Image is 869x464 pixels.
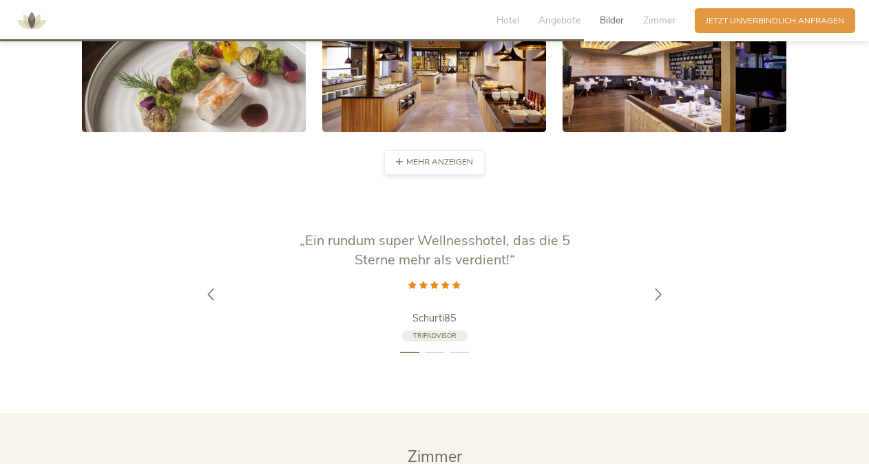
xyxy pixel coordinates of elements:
[297,311,572,325] a: Schurti85
[600,14,624,27] span: Bilder
[643,14,676,27] span: Zimmer
[496,14,519,27] span: Hotel
[300,231,570,269] span: „Ein rundum super Wellnesshotel, das die 5 Sterne mehr als verdient!“
[413,331,457,340] span: Tripadvisor
[538,14,580,27] span: Angebote
[406,156,473,168] span: mehr anzeigen
[11,17,52,24] a: AMONTI & LUNARIS Wellnessresort
[706,15,844,27] span: Jetzt unverbindlich anfragen
[412,311,457,325] span: Schurti85
[402,330,468,342] a: Tripadvisor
